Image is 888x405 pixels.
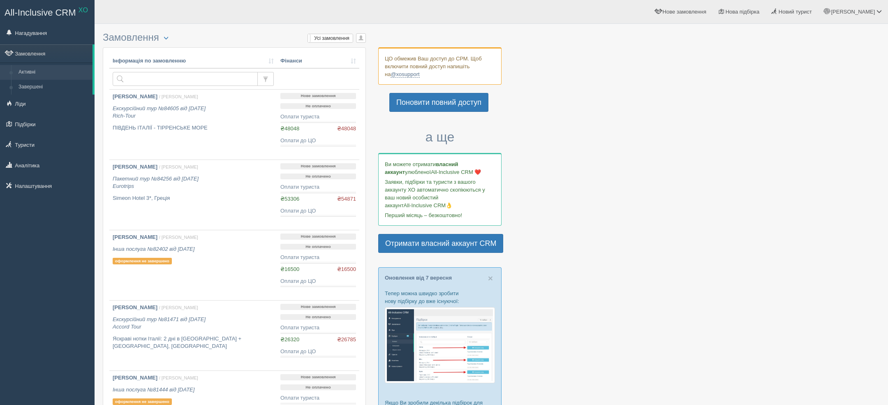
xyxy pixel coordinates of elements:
[663,9,706,15] span: Нове замовлення
[113,398,172,405] p: оформлення не завершено
[726,9,760,15] span: Нова підбірка
[159,305,198,310] span: / [PERSON_NAME]
[109,301,277,370] a: [PERSON_NAME] / [PERSON_NAME] Екскурсійний тур №81471 від [DATE]Accord Tour Яскраві нотки Італії:...
[280,207,356,215] div: Оплати до ЦО
[280,113,356,121] div: Оплати туриста
[113,246,194,252] i: Інша послуга №82402 від [DATE]
[431,169,481,175] span: All-Inclusive CRM ❤️
[109,160,277,230] a: [PERSON_NAME] / [PERSON_NAME] Пакетний тур №84256 від [DATE]Eurotrips Simeon Hotel 3*, Греція
[113,375,157,381] b: [PERSON_NAME]
[378,130,502,144] h3: а ще
[159,235,198,240] span: / [PERSON_NAME]
[15,65,92,80] a: Активні
[280,314,356,320] p: Не оплачено
[280,266,299,272] span: ₴16500
[280,244,356,250] p: Не оплачено
[280,254,356,262] div: Оплати туриста
[404,202,453,208] span: All-Inclusive CRM👌
[385,307,495,383] img: %D0%BF%D1%96%D0%B4%D0%B1%D1%96%D1%80%D0%BA%D0%B0-%D1%82%D1%83%D1%80%D0%B8%D1%81%D1%82%D1%83-%D1%8...
[113,72,258,86] input: Пошук за номером замовлення, ПІБ або паспортом туриста
[159,164,198,169] span: / [PERSON_NAME]
[113,93,157,100] b: [PERSON_NAME]
[113,258,172,264] p: оформлення не завершено
[280,163,356,169] p: Нове замовлення
[280,137,356,145] div: Оплати до ЦО
[159,94,198,99] span: / [PERSON_NAME]
[385,211,495,219] p: Перший місяць – безкоштовно!
[0,0,94,23] a: All-Inclusive CRM XO
[113,176,199,190] i: Пакетний тур №84256 від [DATE] Eurotrips
[337,125,356,133] span: ₴48048
[389,93,488,112] a: Поновити повний доступ
[280,234,356,240] p: Нове замовлення
[378,234,503,253] a: Отримати власний аккаунт CRM
[488,274,493,282] button: Close
[385,161,458,175] b: власний аккаунт
[308,34,353,42] label: Усі замовлення
[385,289,495,305] p: Тепер можна швидко зробити нову підбірку до вже існуючої:
[15,80,92,95] a: Завершені
[113,316,206,330] i: Екскурсійний тур №81471 від [DATE] Accord Tour
[385,160,495,176] p: Ви можете отримати улюбленої
[103,32,366,43] h3: Замовлення
[280,374,356,380] p: Нове замовлення
[113,335,274,350] p: Яскраві нотки Італії: 2 дні в [GEOGRAPHIC_DATA] + [GEOGRAPHIC_DATA], [GEOGRAPHIC_DATA]
[488,273,493,283] span: ×
[109,90,277,160] a: [PERSON_NAME] / [PERSON_NAME] Екскурсійний тур №84605 від [DATE]Rich-Tour ПІВДЕНЬ ІТАЛІЇ - ТІРРЕН...
[280,278,356,285] div: Оплати до ЦО
[391,71,419,78] a: @xosupport
[79,7,88,14] sup: XO
[385,178,495,209] p: Заявки, підбірки та туристи з вашого аккаунту ХО автоматично скопіюються у ваш новий особистий ак...
[831,9,875,15] span: [PERSON_NAME]
[113,164,157,170] b: [PERSON_NAME]
[113,194,274,202] p: Simeon Hotel 3*, Греція
[113,124,274,132] p: ПІВДЕНЬ ІТАЛІЇ - ТІРРЕНСЬКЕ МОРЕ
[280,103,356,109] p: Не оплачено
[378,47,502,85] div: ЦО обмежив Ваш доступ до СРМ. Щоб включити повний доступ напишіть на
[159,375,198,380] span: / [PERSON_NAME]
[337,266,356,273] span: ₴16500
[337,336,356,344] span: ₴26785
[109,230,277,300] a: [PERSON_NAME] / [PERSON_NAME] Інша послуга №82402 від [DATE] оформлення не завершено
[385,275,452,281] a: Оновлення від 7 вересня
[280,304,356,310] p: Нове замовлення
[280,384,356,391] p: Не оплачено
[280,196,299,202] span: ₴53306
[113,304,157,310] b: [PERSON_NAME]
[280,394,356,402] div: Оплати туриста
[280,125,299,132] span: ₴48048
[280,348,356,356] div: Оплати до ЦО
[5,7,76,18] span: All-Inclusive CRM
[113,386,194,393] i: Інша послуга №81444 від [DATE]
[113,234,157,240] b: [PERSON_NAME]
[280,324,356,332] div: Оплати туриста
[779,9,812,15] span: Новий турист
[280,183,356,191] div: Оплати туриста
[280,336,299,343] span: ₴26320
[113,57,274,65] a: Інформація по замовленню
[280,93,356,99] p: Нове замовлення
[280,57,356,65] a: Фінанси
[280,174,356,180] p: Не оплачено
[337,195,356,203] span: ₴54871
[113,105,206,119] i: Екскурсійний тур №84605 від [DATE] Rich-Tour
